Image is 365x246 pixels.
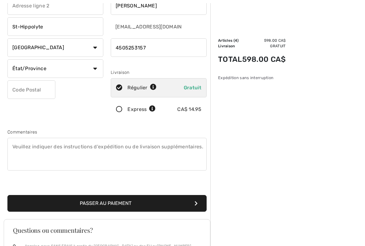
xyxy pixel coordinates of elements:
div: Expédition sans interruption [218,75,286,81]
td: Livraison [218,43,242,49]
td: Gratuit [242,43,286,49]
div: Livraison [111,69,207,76]
div: Express [127,106,156,113]
input: Téléphone portable [111,38,207,57]
span: Gratuit [184,85,201,91]
input: Code Postal [7,80,55,99]
td: Articles ( ) [218,38,242,43]
h3: Questions ou commentaires? [13,227,201,233]
div: Commentaires [7,129,207,135]
td: Total [218,49,242,70]
td: 598.00 CA$ [242,49,286,70]
div: Régulier [127,84,157,91]
div: CA$ 14.95 [177,106,201,113]
input: Ville [7,17,103,36]
button: Passer au paiement [7,195,207,212]
input: Courriel [111,17,183,36]
td: 598.00 CA$ [242,38,286,43]
span: 4 [235,38,237,43]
